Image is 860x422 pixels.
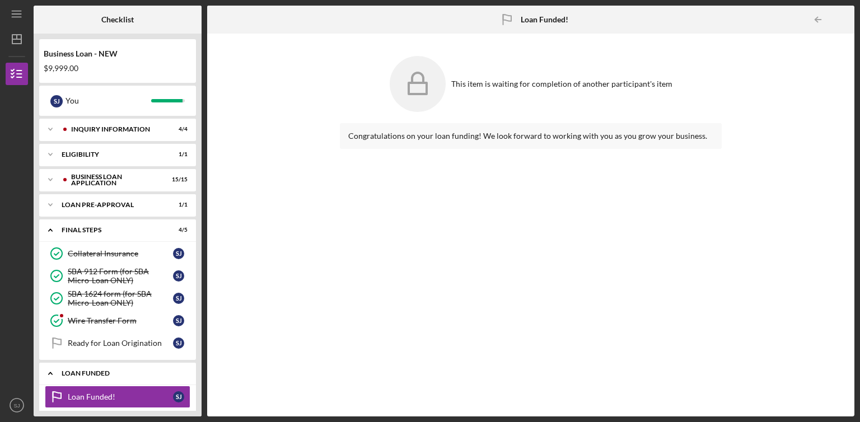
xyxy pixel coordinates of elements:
[101,15,134,24] b: Checklist
[167,227,188,233] div: 4 / 5
[45,265,190,287] a: SBA 912 Form (for SBA Micro-Loan ONLY)SJ
[50,95,63,107] div: S J
[173,391,184,402] div: S J
[44,49,191,58] div: Business Loan - NEW
[173,248,184,259] div: S J
[167,151,188,158] div: 1 / 1
[68,249,173,258] div: Collateral Insurance
[173,270,184,282] div: S J
[173,293,184,304] div: S J
[62,227,160,233] div: FINAL STEPS
[44,64,191,73] div: $9,999.00
[68,339,173,348] div: Ready for Loan Origination
[71,174,160,186] div: BUSINESS LOAN APPLICATION
[451,79,672,88] div: This item is waiting for completion of another participant's item
[68,267,173,285] div: SBA 912 Form (for SBA Micro-Loan ONLY)
[167,176,188,183] div: 15 / 15
[66,91,151,110] div: You
[167,201,188,208] div: 1 / 1
[45,310,190,332] a: Wire Transfer FormSJ
[45,332,190,354] a: Ready for Loan OriginationSJ
[13,402,20,409] text: SJ
[68,289,173,307] div: SBA 1624 form (for SBA Micro-Loan ONLY)
[340,123,722,149] div: Congratulations on your loan funding! We look forward to working with you as you grow your business.
[173,315,184,326] div: S J
[167,126,188,133] div: 4 / 4
[173,337,184,349] div: S J
[62,151,160,158] div: ELIGIBILITY
[68,392,173,401] div: Loan Funded!
[45,287,190,310] a: SBA 1624 form (for SBA Micro-Loan ONLY)SJ
[6,394,28,416] button: SJ
[521,15,568,24] b: Loan Funded!
[68,316,173,325] div: Wire Transfer Form
[62,370,182,377] div: LOAN FUNDED
[45,242,190,265] a: Collateral InsuranceSJ
[62,201,160,208] div: LOAN PRE-APPROVAL
[71,126,160,133] div: INQUIRY INFORMATION
[45,386,190,408] a: Loan Funded!SJ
